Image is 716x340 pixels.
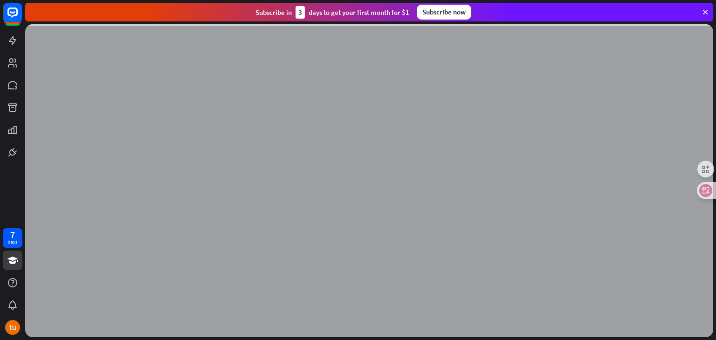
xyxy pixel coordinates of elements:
div: 7 [10,231,15,239]
div: Subscribe in days to get your first month for $1 [255,6,409,19]
div: Subscribe now [417,5,471,20]
a: 7 days [3,228,22,248]
div: days [8,239,17,245]
div: 3 [296,6,305,19]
